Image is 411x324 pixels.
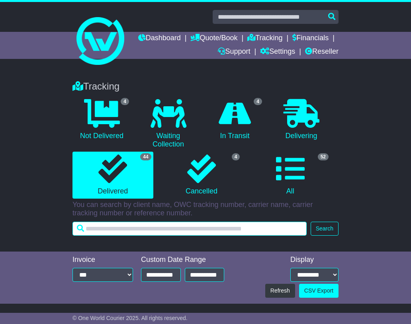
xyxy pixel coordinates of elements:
[292,32,329,45] a: Financials
[265,284,295,298] button: Refresh
[232,153,240,160] span: 4
[72,315,188,321] span: © One World Courier 2025. All rights reserved.
[299,284,339,298] a: CSV Export
[318,153,329,160] span: 52
[290,256,339,264] div: Display
[250,152,331,199] a: 52 All
[139,96,198,152] a: Waiting Collection
[272,96,331,143] a: Delivering
[161,152,242,199] a: 4 Cancelled
[141,256,224,264] div: Custom Date Range
[254,98,262,105] span: 4
[72,201,339,218] p: You can search by client name, OWC tracking number, carrier name, carrier tracking number or refe...
[121,98,129,105] span: 4
[247,32,282,45] a: Tracking
[190,32,237,45] a: Quote/Book
[260,45,295,59] a: Settings
[138,32,181,45] a: Dashboard
[218,45,250,59] a: Support
[68,81,342,92] div: Tracking
[140,153,151,160] span: 44
[305,45,339,59] a: Reseller
[311,222,339,236] button: Search
[72,96,131,143] a: 4 Not Delivered
[72,152,153,199] a: 44 Delivered
[205,96,264,143] a: 4 In Transit
[72,256,133,264] div: Invoice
